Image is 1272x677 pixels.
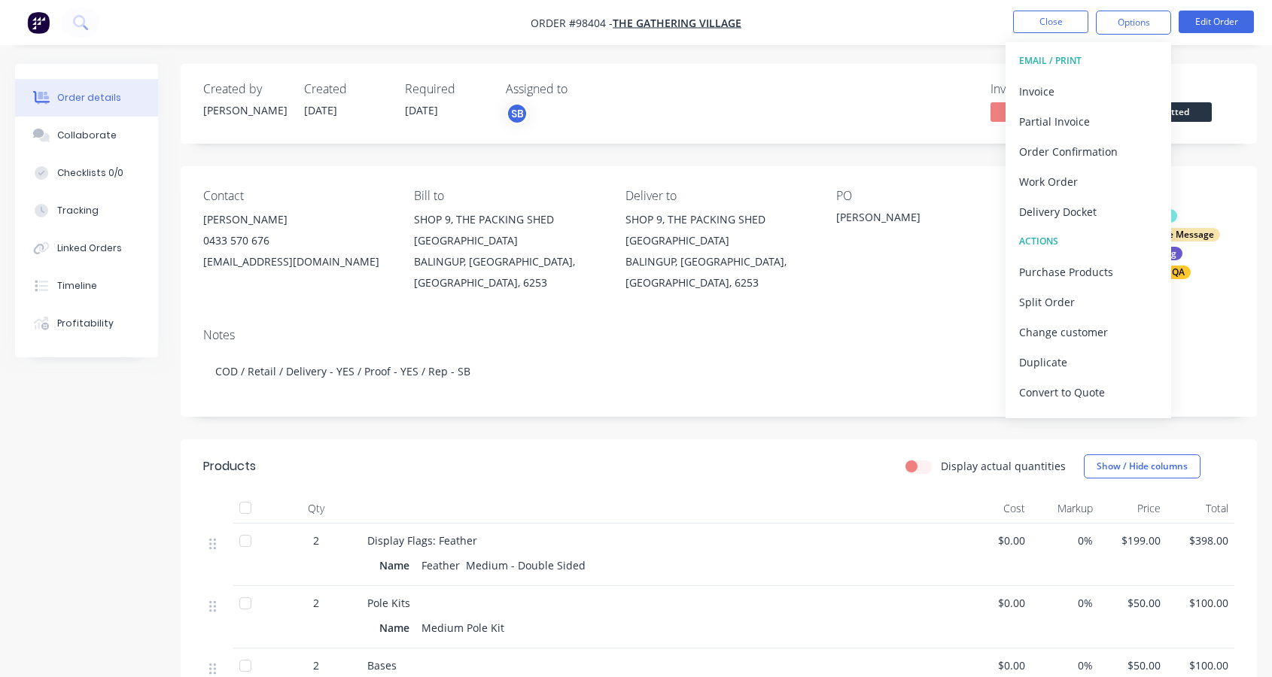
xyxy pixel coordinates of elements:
a: The Gathering Village [613,16,741,30]
div: Cost [963,493,1031,524]
div: Partial Invoice [1019,111,1158,132]
span: 0% [1037,533,1093,548]
span: Order #98404 - [531,16,613,30]
div: EMAIL / PRINT [1019,51,1158,71]
span: $199.00 [1105,533,1161,548]
div: Archive [1019,411,1158,433]
button: Invoice [1006,76,1171,106]
div: [PERSON_NAME] [203,102,286,118]
div: [PERSON_NAME]0433 570 676[EMAIL_ADDRESS][DOMAIN_NAME] [203,209,390,272]
div: Created by [203,82,286,96]
div: Contact [203,189,390,203]
div: SHOP 9, THE PACKING SHED [GEOGRAPHIC_DATA]BALINGUP, [GEOGRAPHIC_DATA], [GEOGRAPHIC_DATA], 6253 [625,209,812,293]
button: Checklists 0/0 [15,154,158,192]
button: ACTIONS [1006,226,1171,257]
button: Edit Order [1179,11,1254,33]
button: Work Order [1006,166,1171,196]
button: Split Order [1006,287,1171,317]
div: BALINGUP, [GEOGRAPHIC_DATA], [GEOGRAPHIC_DATA], 6253 [414,251,601,293]
span: No [991,102,1081,121]
button: Profitability [15,305,158,342]
button: Linked Orders [15,229,158,267]
span: $100.00 [1173,595,1228,611]
div: Assigned to [506,82,656,96]
button: EMAIL / PRINT [1006,46,1171,76]
span: $0.00 [969,657,1025,673]
button: Close [1013,11,1088,33]
div: Deliver to [625,189,812,203]
div: ACTIONS [1019,232,1158,251]
div: Notes [203,328,1234,342]
div: Name [379,554,415,576]
span: Pole Kits [367,596,410,610]
div: Created [304,82,387,96]
button: Archive [1006,407,1171,437]
span: $0.00 [969,533,1025,548]
button: Duplicate [1006,347,1171,377]
div: 0433 570 676 [203,230,390,251]
div: Feather Medium - Double Sided [415,554,592,576]
button: Timeline [15,267,158,305]
span: $50.00 [1105,657,1161,673]
span: $50.00 [1105,595,1161,611]
div: Invoiced [991,82,1103,96]
span: 0% [1037,595,1093,611]
span: $398.00 [1173,533,1228,548]
div: Delivery Docket [1019,201,1158,223]
label: Display actual quantities [941,458,1066,474]
button: Tracking [15,192,158,229]
div: Work Order [1019,171,1158,193]
span: 2 [313,533,319,548]
div: Profitability [57,317,114,330]
span: $0.00 [969,595,1025,611]
img: Factory [27,11,50,34]
div: Tracking [57,204,99,217]
div: Price [1099,493,1167,524]
div: Change customer [1019,321,1158,343]
div: Order details [57,91,121,105]
button: Order Confirmation [1006,136,1171,166]
div: Qty [271,493,361,524]
div: Linked Orders [57,241,122,255]
div: Required [405,82,488,96]
div: Status [1121,82,1234,96]
div: Name [379,617,415,639]
div: SHOP 9, THE PACKING SHED [GEOGRAPHIC_DATA]BALINGUP, [GEOGRAPHIC_DATA], [GEOGRAPHIC_DATA], 6253 [414,209,601,293]
span: Display Flags: Feather [367,533,477,548]
button: Change customer [1006,317,1171,347]
button: Order details [15,79,158,117]
button: Convert to Quote [1006,377,1171,407]
button: Options [1096,11,1171,35]
span: 2 [313,595,319,611]
button: Purchase Products [1006,257,1171,287]
div: QA [1166,266,1191,279]
div: Collaborate [57,129,117,142]
button: Collaborate [15,117,158,154]
div: Split Order [1019,291,1158,313]
div: Invoice [1019,80,1158,102]
button: Show / Hide columns [1084,454,1200,478]
div: Bill to [414,189,601,203]
button: SB [506,102,528,125]
div: Medium Pole Kit [415,617,510,639]
div: Purchase Products [1019,261,1158,283]
div: [EMAIL_ADDRESS][DOMAIN_NAME] [203,251,390,272]
div: SHOP 9, THE PACKING SHED [GEOGRAPHIC_DATA] [625,209,812,251]
div: [PERSON_NAME] [836,209,1023,230]
div: Markup [1031,493,1099,524]
div: Timeline [57,279,97,293]
div: [PERSON_NAME] [203,209,390,230]
div: Products [203,457,256,475]
div: Order Confirmation [1019,141,1158,162]
span: [DATE] [304,103,337,117]
div: Total [1167,493,1234,524]
div: Convert to Quote [1019,381,1158,403]
span: $100.00 [1173,657,1228,673]
span: 0% [1037,657,1093,673]
span: Bases [367,658,397,672]
button: Delivery Docket [1006,196,1171,226]
div: Checklists 0/0 [57,166,123,180]
span: [DATE] [405,103,438,117]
